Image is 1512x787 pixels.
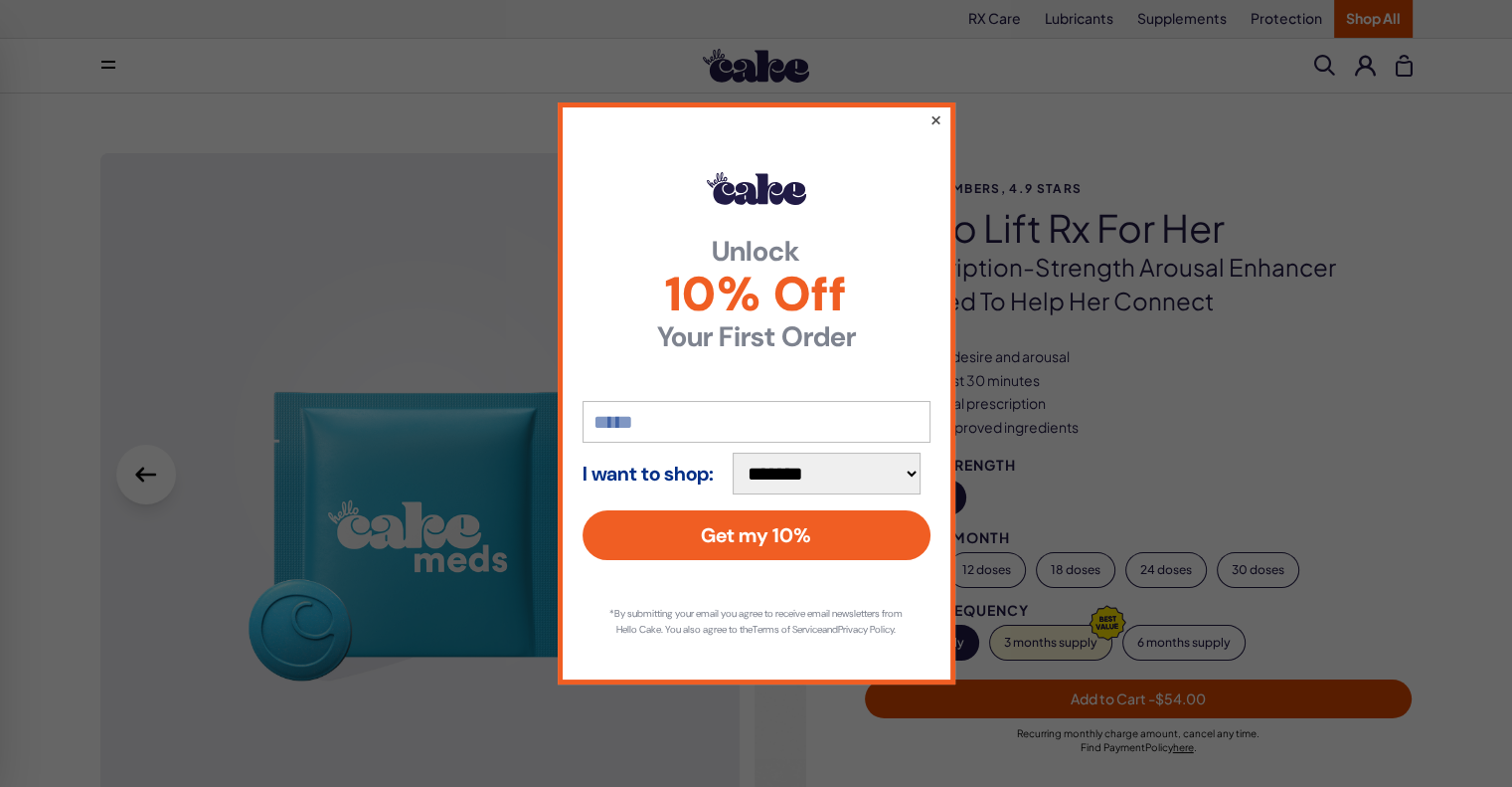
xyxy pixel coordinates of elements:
[583,271,930,318] span: 10% Off
[838,623,894,636] a: Privacy Policy
[602,606,911,638] p: *By submitting your email you agree to receive email newsletters from Hello Cake. You also agree ...
[583,510,930,560] button: Get my 10%
[753,623,822,636] a: Terms of Service
[583,323,930,351] strong: Your First Order
[583,463,714,485] strong: I want to shop:
[583,238,930,266] strong: Unlock
[928,107,941,131] button: ×
[707,172,806,204] img: Hello Cake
